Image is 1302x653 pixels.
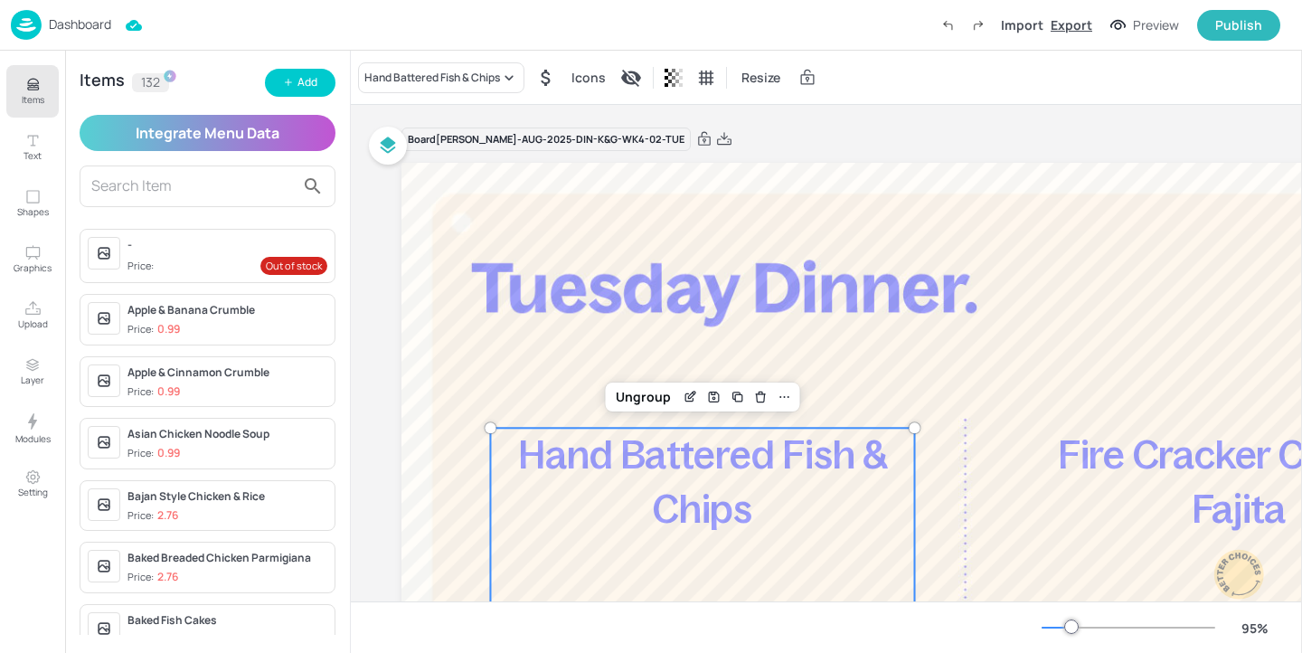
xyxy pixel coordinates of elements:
[963,10,994,41] label: Redo (Ctrl + Y)
[295,168,331,204] button: search
[127,446,180,461] div: Price:
[127,488,327,505] div: Bajan Style Chicken & Rice
[265,69,335,97] button: Add
[1099,12,1190,39] button: Preview
[127,302,327,318] div: Apple & Banana Crumble
[157,447,180,459] p: 0.99
[157,509,178,522] p: 2.76
[127,322,180,337] div: Price:
[1051,15,1092,34] div: Export
[24,149,42,162] p: Text
[21,374,44,386] p: Layer
[22,93,44,106] p: Items
[17,205,49,218] p: Shapes
[1197,10,1280,41] button: Publish
[532,63,561,92] div: Hide symbol
[702,385,725,409] div: Save Layout
[6,177,59,230] button: Shapes
[6,121,59,174] button: Text
[738,68,784,87] span: Resize
[678,385,702,409] div: Edit Item
[297,74,317,91] div: Add
[401,128,691,152] div: Board [PERSON_NAME]-AUG-2025-DIN-K&G-WK4-02-TUE
[157,385,180,398] p: 0.99
[127,364,327,381] div: Apple & Cinnamon Crumble
[157,323,180,336] p: 0.99
[157,633,178,646] p: 2.76
[127,384,180,400] div: Price:
[49,18,111,31] p: Dashboard
[11,10,42,40] img: logo-86c26b7e.jpg
[18,486,48,498] p: Setting
[157,571,178,583] p: 2.76
[127,508,178,524] div: Price:
[749,385,772,409] div: Delete
[6,458,59,510] button: Setting
[568,63,609,92] div: Icons
[260,257,327,276] div: Out of stock
[932,10,963,41] label: Undo (Ctrl + Z)
[1233,619,1277,638] div: 95 %
[127,632,178,648] div: Price:
[617,63,646,92] div: Display condition
[518,433,888,530] span: Hand Battered Fish & Chips
[6,345,59,398] button: Layer
[1001,15,1043,34] div: Import
[6,65,59,118] button: Items
[6,402,59,454] button: Modules
[127,259,157,274] div: Price:
[91,172,295,201] input: Search Item
[127,570,178,585] div: Price:
[725,385,749,409] div: Duplicate
[80,115,335,151] button: Integrate Menu Data
[1133,15,1179,35] div: Preview
[127,550,327,566] div: Baked Breaded Chicken Parmigiana
[609,385,678,409] div: Ungroup
[127,426,327,442] div: Asian Chicken Noodle Soup
[127,612,327,629] div: Baked Fish Cakes
[127,237,327,253] div: -
[141,76,160,89] p: 132
[364,70,500,86] div: Hand Battered Fish & Chips
[80,73,125,91] div: Items
[6,233,59,286] button: Graphics
[14,261,52,274] p: Graphics
[6,289,59,342] button: Upload
[15,432,51,445] p: Modules
[1215,15,1262,35] div: Publish
[18,317,48,330] p: Upload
